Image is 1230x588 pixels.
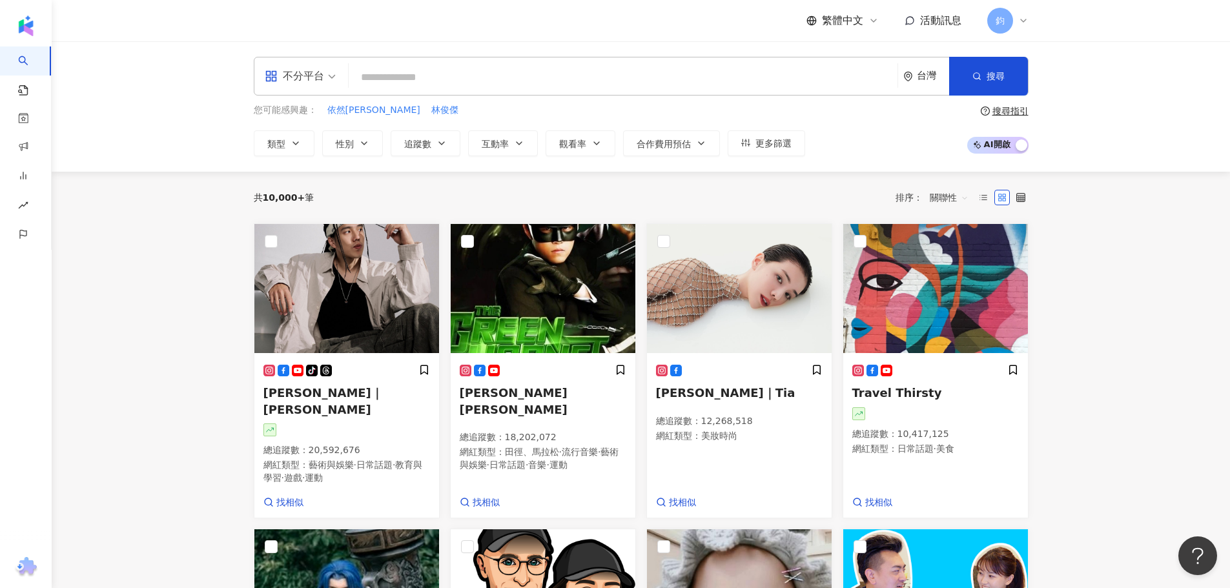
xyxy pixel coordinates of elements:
p: 總追蹤數 ： 12,268,518 [656,415,823,428]
span: rise [18,192,28,221]
span: appstore [265,70,278,83]
img: KOL Avatar [254,224,439,353]
span: 田徑、馬拉松 [505,447,559,457]
a: search [18,46,44,97]
p: 網紅類型 ： [656,430,823,443]
span: 找相似 [473,496,500,509]
span: 性別 [336,139,354,149]
img: logo icon [15,15,36,36]
p: 網紅類型 ： [460,446,626,471]
span: 日常話題 [897,443,934,454]
span: 找相似 [276,496,303,509]
span: [PERSON_NAME] [PERSON_NAME] [460,386,568,416]
p: 網紅類型 ： [263,459,430,484]
a: KOL AvatarTravel Thirsty總追蹤數：10,417,125網紅類型：日常話題·美食找相似 [843,223,1029,519]
span: 您可能感興趣： [254,104,317,117]
span: 鈞 [996,14,1005,28]
button: 類型 [254,130,314,156]
p: 總追蹤數 ： 10,417,125 [852,428,1019,441]
span: environment [903,72,913,81]
button: 追蹤數 [391,130,460,156]
span: · [934,443,936,454]
span: 美妝時尚 [701,431,737,441]
span: 觀看率 [559,139,586,149]
span: · [282,472,284,483]
span: · [598,447,600,457]
span: 日常話題 [356,460,393,470]
span: 找相似 [669,496,696,509]
span: 運動 [305,472,323,483]
p: 總追蹤數 ： 18,202,072 [460,431,626,444]
iframe: Help Scout Beacon - Open [1178,536,1217,575]
span: 找相似 [865,496,892,509]
span: 運動 [549,460,568,470]
span: 遊戲 [284,472,302,483]
p: 網紅類型 ： [852,443,1019,456]
button: 互動率 [468,130,538,156]
span: 類型 [267,139,285,149]
span: [PERSON_NAME]｜Tia [656,386,795,400]
img: chrome extension [14,557,39,578]
button: 搜尋 [949,57,1028,96]
a: KOL Avatar[PERSON_NAME]｜[PERSON_NAME]總追蹤數：20,592,676網紅類型：藝術與娛樂·日常話題·教育與學習·遊戲·運動找相似 [254,223,440,519]
span: 活動訊息 [920,14,961,26]
span: · [302,472,305,483]
img: KOL Avatar [647,224,832,353]
span: · [546,460,549,470]
p: 總追蹤數 ： 20,592,676 [263,444,430,457]
button: 林俊傑 [431,103,459,117]
span: 關聯性 [930,187,969,208]
span: 搜尋 [987,71,1005,81]
button: 更多篩選 [728,130,805,156]
div: 台灣 [917,70,949,81]
span: · [393,460,395,470]
a: 找相似 [263,496,303,509]
div: 不分平台 [265,66,324,86]
span: [PERSON_NAME]｜[PERSON_NAME] [263,386,383,416]
span: question-circle [981,106,990,116]
button: 合作費用預估 [623,130,720,156]
button: 觀看率 [546,130,615,156]
span: · [354,460,356,470]
button: 依然[PERSON_NAME] [327,103,421,117]
span: 繁體中文 [822,14,863,28]
span: 藝術與娛樂 [460,447,619,470]
span: · [559,447,562,457]
a: 找相似 [656,496,696,509]
div: 排序： [896,187,976,208]
span: 藝術與娛樂 [309,460,354,470]
span: 教育與學習 [263,460,423,483]
span: 更多篩選 [755,138,792,148]
span: 流行音樂 [562,447,598,457]
span: 林俊傑 [431,104,458,117]
span: Travel Thirsty [852,386,942,400]
img: KOL Avatar [843,224,1028,353]
span: · [487,460,489,470]
span: 依然[PERSON_NAME] [327,104,420,117]
span: 追蹤數 [404,139,431,149]
img: KOL Avatar [451,224,635,353]
a: 找相似 [460,496,500,509]
span: 合作費用預估 [637,139,691,149]
span: 音樂 [528,460,546,470]
a: KOL Avatar[PERSON_NAME]｜Tia總追蹤數：12,268,518網紅類型：美妝時尚找相似 [646,223,832,519]
a: KOL Avatar[PERSON_NAME] [PERSON_NAME]總追蹤數：18,202,072網紅類型：田徑、馬拉松·流行音樂·藝術與娛樂·日常話題·音樂·運動找相似 [450,223,636,519]
span: · [526,460,528,470]
a: 找相似 [852,496,892,509]
span: 10,000+ [263,192,305,203]
div: 搜尋指引 [992,106,1029,116]
div: 共 筆 [254,192,314,203]
span: 互動率 [482,139,509,149]
button: 性別 [322,130,383,156]
span: 日常話題 [489,460,526,470]
span: 美食 [936,443,954,454]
